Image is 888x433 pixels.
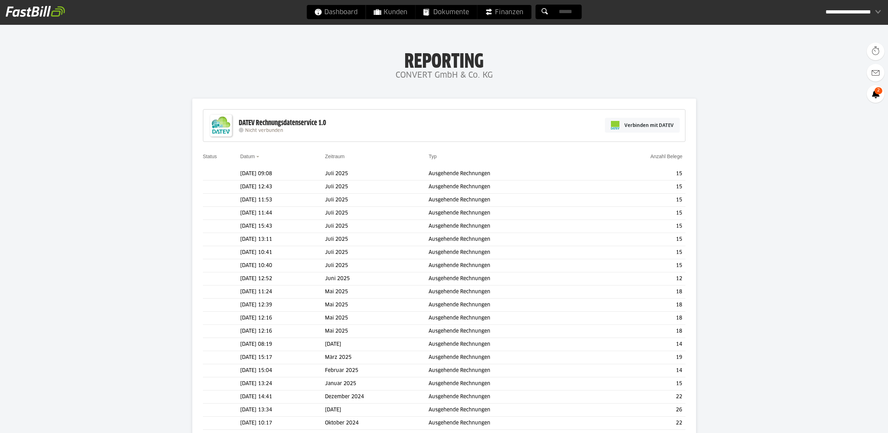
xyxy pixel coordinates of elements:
[240,351,325,364] td: [DATE] 15:17
[485,5,523,19] span: Finanzen
[325,364,429,377] td: Februar 2025
[429,390,592,404] td: Ausgehende Rechnungen
[240,312,325,325] td: [DATE] 12:16
[325,167,429,181] td: Juli 2025
[240,167,325,181] td: [DATE] 09:08
[240,272,325,285] td: [DATE] 12:52
[240,325,325,338] td: [DATE] 12:16
[429,194,592,207] td: Ausgehende Rechnungen
[325,220,429,233] td: Juli 2025
[429,299,592,312] td: Ausgehende Rechnungen
[325,312,429,325] td: Mai 2025
[592,181,685,194] td: 15
[325,272,429,285] td: Juni 2025
[240,181,325,194] td: [DATE] 12:43
[325,285,429,299] td: Mai 2025
[207,111,235,140] img: DATEV-Datenservice Logo
[307,5,365,19] a: Dashboard
[240,299,325,312] td: [DATE] 12:39
[592,220,685,233] td: 15
[867,85,884,103] a: 2
[650,154,682,159] a: Anzahl Belege
[592,417,685,430] td: 22
[592,351,685,364] td: 19
[592,377,685,390] td: 15
[429,325,592,338] td: Ausgehende Rechnungen
[240,246,325,259] td: [DATE] 10:41
[592,259,685,272] td: 15
[429,417,592,430] td: Ausgehende Rechnungen
[240,390,325,404] td: [DATE] 14:41
[429,364,592,377] td: Ausgehende Rechnungen
[429,272,592,285] td: Ausgehende Rechnungen
[325,338,429,351] td: [DATE]
[325,417,429,430] td: Oktober 2024
[240,377,325,390] td: [DATE] 13:24
[429,167,592,181] td: Ausgehende Rechnungen
[240,364,325,377] td: [DATE] 15:04
[429,259,592,272] td: Ausgehende Rechnungen
[240,417,325,430] td: [DATE] 10:17
[325,325,429,338] td: Mai 2025
[6,6,65,17] img: fastbill_logo_white.png
[325,246,429,259] td: Juli 2025
[71,50,817,68] h1: Reporting
[592,285,685,299] td: 18
[592,312,685,325] td: 18
[429,233,592,246] td: Ausgehende Rechnungen
[592,246,685,259] td: 15
[429,285,592,299] td: Ausgehende Rechnungen
[240,207,325,220] td: [DATE] 11:44
[240,194,325,207] td: [DATE] 11:53
[429,377,592,390] td: Ausgehende Rechnungen
[429,338,592,351] td: Ausgehende Rechnungen
[429,207,592,220] td: Ausgehende Rechnungen
[477,5,531,19] a: Finanzen
[592,299,685,312] td: 18
[240,404,325,417] td: [DATE] 13:34
[833,412,881,429] iframe: Öffnet ein Widget, in dem Sie weitere Informationen finden
[605,118,680,133] a: Verbinden mit DATEV
[239,118,326,128] div: DATEV Rechnungsdatenservice 1.0
[592,167,685,181] td: 15
[429,312,592,325] td: Ausgehende Rechnungen
[429,404,592,417] td: Ausgehende Rechnungen
[240,285,325,299] td: [DATE] 11:24
[592,207,685,220] td: 15
[325,299,429,312] td: Mai 2025
[325,194,429,207] td: Juli 2025
[415,5,477,19] a: Dokumente
[240,338,325,351] td: [DATE] 08:19
[325,233,429,246] td: Juli 2025
[325,259,429,272] td: Juli 2025
[245,128,283,133] span: Nicht verbunden
[592,233,685,246] td: 15
[429,154,437,159] a: Typ
[592,325,685,338] td: 18
[240,154,255,159] a: Datum
[374,5,407,19] span: Kunden
[429,351,592,364] td: Ausgehende Rechnungen
[624,122,674,129] span: Verbinden mit DATEV
[240,233,325,246] td: [DATE] 13:11
[325,207,429,220] td: Juli 2025
[423,5,469,19] span: Dokumente
[592,194,685,207] td: 15
[875,87,882,94] span: 2
[592,272,685,285] td: 12
[203,154,217,159] a: Status
[314,5,358,19] span: Dashboard
[592,338,685,351] td: 14
[592,390,685,404] td: 22
[256,156,261,157] img: sort_desc.gif
[240,220,325,233] td: [DATE] 15:43
[429,220,592,233] td: Ausgehende Rechnungen
[325,404,429,417] td: [DATE]
[592,364,685,377] td: 14
[366,5,415,19] a: Kunden
[325,377,429,390] td: Januar 2025
[325,390,429,404] td: Dezember 2024
[325,181,429,194] td: Juli 2025
[325,351,429,364] td: März 2025
[429,181,592,194] td: Ausgehende Rechnungen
